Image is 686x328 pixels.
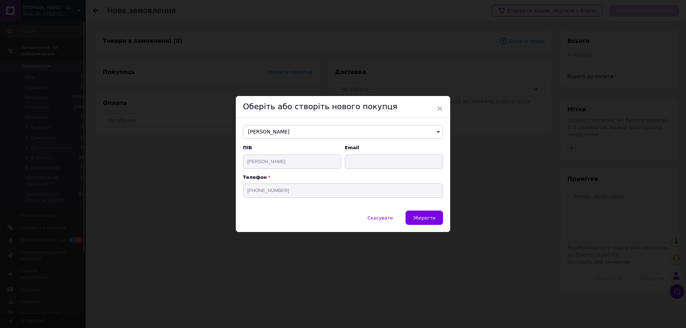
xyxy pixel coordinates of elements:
[243,145,341,151] span: ПІБ
[243,125,443,139] span: [PERSON_NAME]
[437,102,443,115] span: ×
[243,175,443,180] p: Телефон
[406,211,443,225] button: Зберегти
[367,215,393,221] span: Скасувати
[243,183,443,198] input: +38 096 0000000
[345,145,443,151] span: Email
[413,215,436,221] span: Зберегти
[236,96,450,118] div: Оберіть або створіть нового покупця
[360,211,400,225] button: Скасувати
